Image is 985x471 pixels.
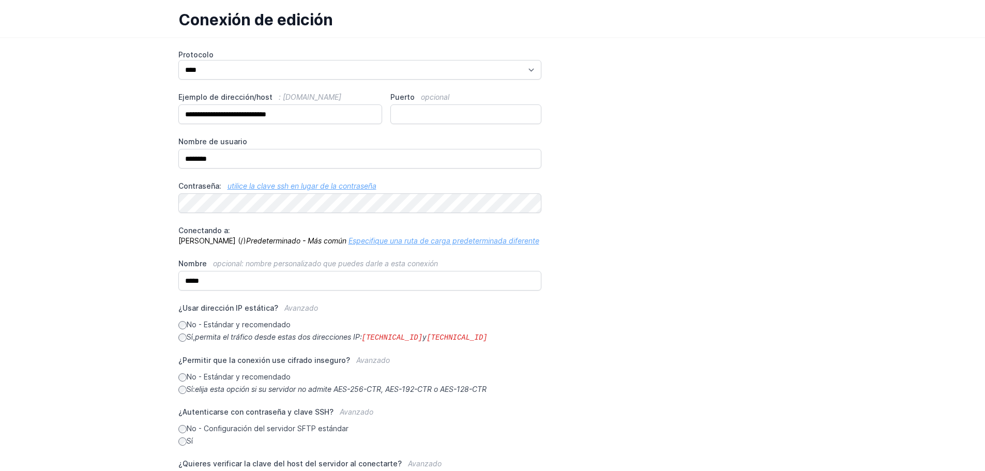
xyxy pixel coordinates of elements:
[362,333,423,342] code: [TECHNICAL_ID]
[178,459,402,468] font: ¿Quieres verificar la clave del host del servidor al conectarte?
[187,320,291,329] font: No - Estándar y recomendado
[408,459,442,468] font: Avanzado
[427,333,488,342] code: [TECHNICAL_ID]
[933,419,973,459] iframe: Controlador de chat del widget Drift
[422,332,427,341] font: y
[178,259,207,268] font: Nombre
[213,259,438,268] font: opcional: nombre personalizado que puedes darle a esta conexión
[187,436,193,445] font: Sí
[195,332,362,341] font: permita el tráfico desde estas dos direcciones IP:
[178,50,214,59] font: Protocolo
[178,10,333,29] font: Conexión de edición
[187,332,195,341] font: Sí,
[187,424,348,433] font: No - Configuración del servidor SFTP estándar
[178,407,334,416] font: ¿Autenticarse con contraseña y clave SSH?
[178,425,187,433] input: No - Configuración del servidor SFTP estándar
[246,236,346,245] font: Predeterminado - Más común
[187,385,195,393] font: Sí:
[195,385,487,393] font: elija esta opción si su servidor no admite AES-256-CTR, AES-192-CTR o AES-128-CTR
[178,356,350,364] font: ¿Permitir que la conexión use cifrado inseguro?
[178,236,246,245] font: [PERSON_NAME] (/)
[356,356,390,364] font: Avanzado
[178,181,221,190] font: Contraseña:
[390,93,415,101] font: Puerto
[228,181,376,190] a: utilice la clave ssh en lugar de la contraseña
[178,321,187,329] input: No - Estándar y recomendado
[178,386,187,394] input: Sí:elija esta opción si su servidor no admite AES-256-CTR, AES-192-CTR o AES-128-CTR
[187,372,291,381] font: No - Estándar y recomendado
[178,303,278,312] font: ¿Usar dirección IP estática?
[178,333,187,342] input: Sí,permita el tráfico desde estas dos direcciones IP:[TECHNICAL_ID]y[TECHNICAL_ID]
[178,373,187,382] input: No - Estándar y recomendado
[178,226,230,235] font: Conectando a:
[340,407,373,416] font: Avanzado
[178,137,247,146] font: Nombre de usuario
[279,93,341,101] font: : [DOMAIN_NAME]
[348,236,539,245] a: Especifique una ruta de carga predeterminada diferente
[178,437,187,446] input: Sí
[284,303,318,312] font: Avanzado
[421,93,449,101] font: opcional
[178,93,272,101] font: Ejemplo de dirección/host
